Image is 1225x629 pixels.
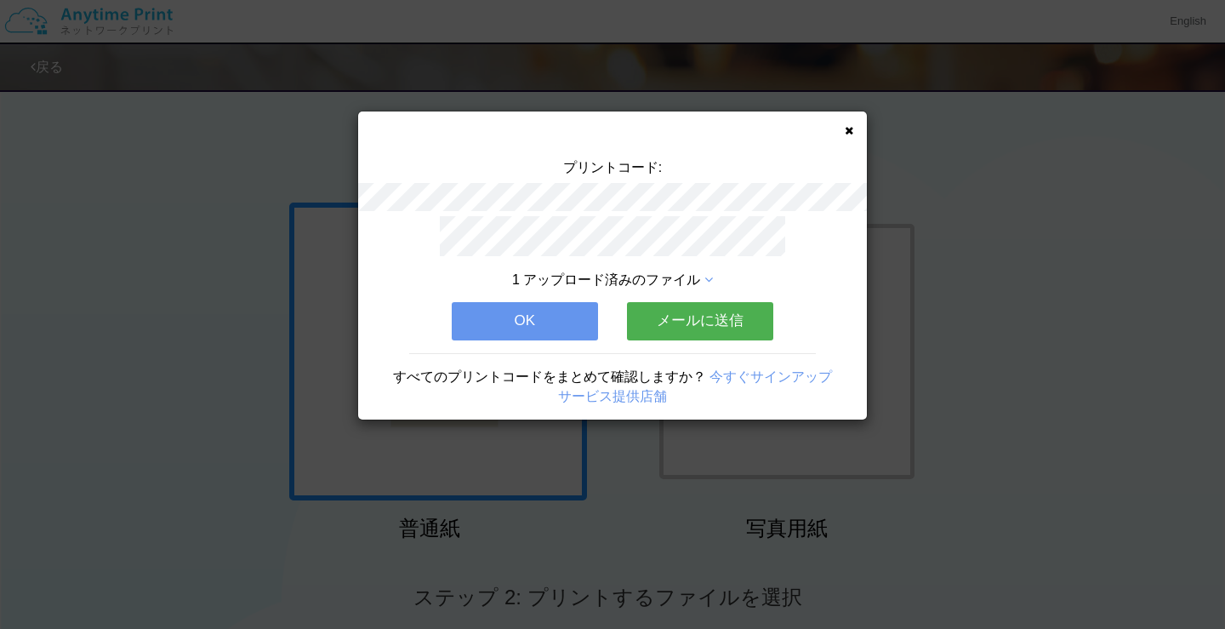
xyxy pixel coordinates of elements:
[709,369,832,384] a: 今すぐサインアップ
[452,302,598,340] button: OK
[558,389,667,403] a: サービス提供店舗
[512,272,700,287] span: 1 アップロード済みのファイル
[627,302,773,340] button: メールに送信
[393,369,706,384] span: すべてのプリントコードをまとめて確認しますか？
[563,160,662,174] span: プリントコード:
